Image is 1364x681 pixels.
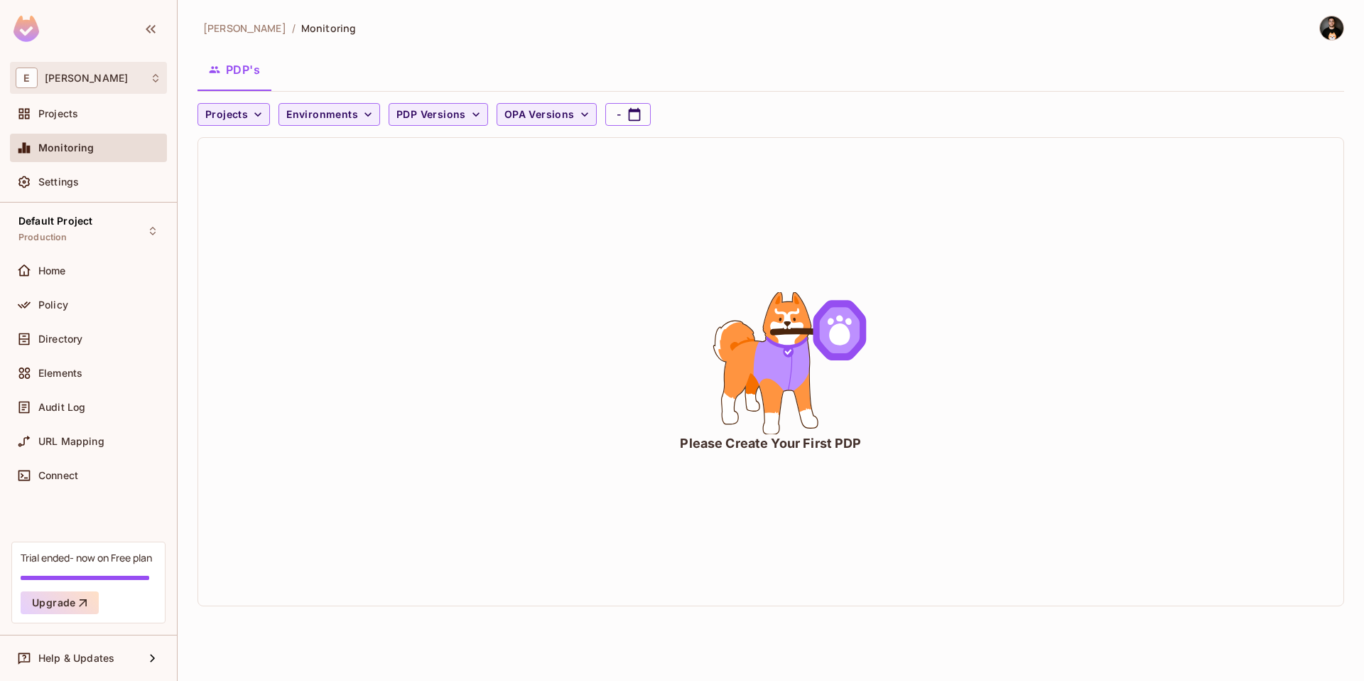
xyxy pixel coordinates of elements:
span: PDP Versions [396,106,466,124]
span: Projects [38,108,78,119]
span: Policy [38,299,68,311]
img: Eli Moshkovich [1320,16,1343,40]
span: Help & Updates [38,653,114,664]
li: / [292,21,296,35]
span: OPA Versions [504,106,575,124]
span: Directory [38,333,82,345]
div: Trial ended- now on Free plan [21,551,152,564]
button: PDP's [197,52,271,87]
img: SReyMgAAAABJRU5ErkJggg== [13,16,39,42]
span: Default Project [18,215,92,227]
button: Upgrade [21,591,99,614]
span: Audit Log [38,402,85,413]
span: Projects [205,106,248,124]
span: Environments [286,106,358,124]
div: Please Create Your First PDP [680,434,861,452]
span: Production [18,232,67,243]
span: the active workspace [203,21,286,35]
span: Elements [38,368,82,379]
span: URL Mapping [38,436,104,447]
button: - [605,103,651,126]
button: Environments [278,103,380,126]
button: PDP Versions [389,103,488,126]
span: Workspace: Eli [45,73,128,84]
span: E [16,68,38,88]
span: Home [38,265,66,277]
span: Settings [38,176,79,188]
span: Monitoring [301,21,356,35]
span: Monitoring [38,142,94,154]
button: Projects [197,103,270,126]
span: Connect [38,470,78,481]
button: OPA Versions [497,103,597,126]
div: animation [664,292,877,434]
